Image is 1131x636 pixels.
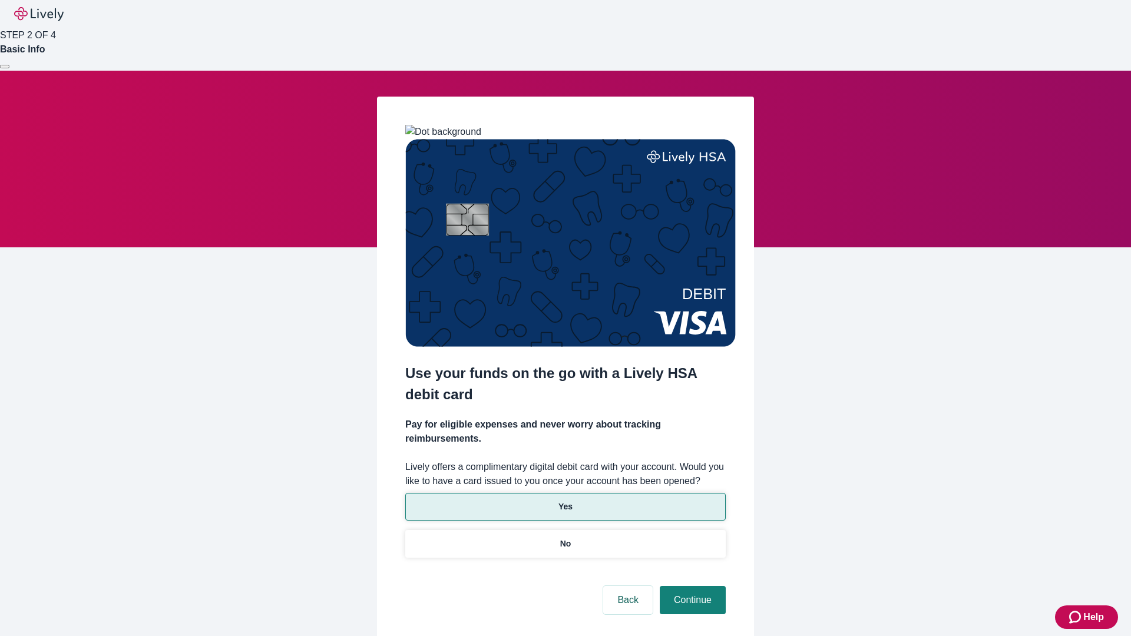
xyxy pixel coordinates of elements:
[405,530,726,558] button: No
[1083,610,1104,624] span: Help
[405,460,726,488] label: Lively offers a complimentary digital debit card with your account. Would you like to have a card...
[660,586,726,614] button: Continue
[558,501,573,513] p: Yes
[603,586,653,614] button: Back
[405,139,736,347] img: Debit card
[1069,610,1083,624] svg: Zendesk support icon
[405,363,726,405] h2: Use your funds on the go with a Lively HSA debit card
[405,125,481,139] img: Dot background
[405,493,726,521] button: Yes
[1055,605,1118,629] button: Zendesk support iconHelp
[560,538,571,550] p: No
[405,418,726,446] h4: Pay for eligible expenses and never worry about tracking reimbursements.
[14,7,64,21] img: Lively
